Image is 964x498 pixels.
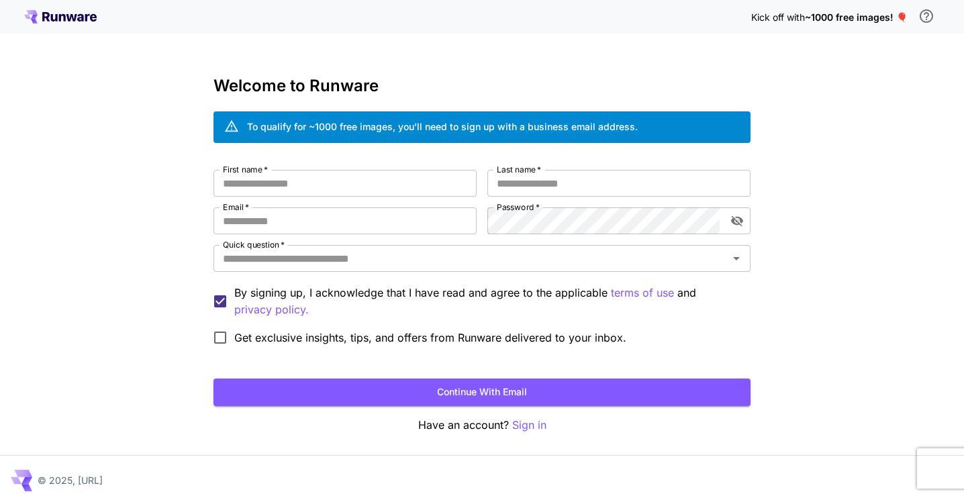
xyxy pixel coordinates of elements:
[512,417,546,434] button: Sign in
[223,201,249,213] label: Email
[497,164,541,175] label: Last name
[497,201,540,213] label: Password
[234,330,626,346] span: Get exclusive insights, tips, and offers from Runware delivered to your inbox.
[725,209,749,233] button: toggle password visibility
[38,473,103,487] p: © 2025, [URL]
[213,379,751,406] button: Continue with email
[234,285,740,318] p: By signing up, I acknowledge that I have read and agree to the applicable and
[727,249,746,268] button: Open
[234,301,309,318] p: privacy policy.
[234,301,309,318] button: By signing up, I acknowledge that I have read and agree to the applicable terms of use and
[223,239,285,250] label: Quick question
[805,11,908,23] span: ~1000 free images! 🎈
[611,285,674,301] p: terms of use
[751,11,805,23] span: Kick off with
[213,77,751,95] h3: Welcome to Runware
[223,164,268,175] label: First name
[611,285,674,301] button: By signing up, I acknowledge that I have read and agree to the applicable and privacy policy.
[213,417,751,434] p: Have an account?
[913,3,940,30] button: In order to qualify for free credit, you need to sign up with a business email address and click ...
[247,119,638,134] div: To qualify for ~1000 free images, you’ll need to sign up with a business email address.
